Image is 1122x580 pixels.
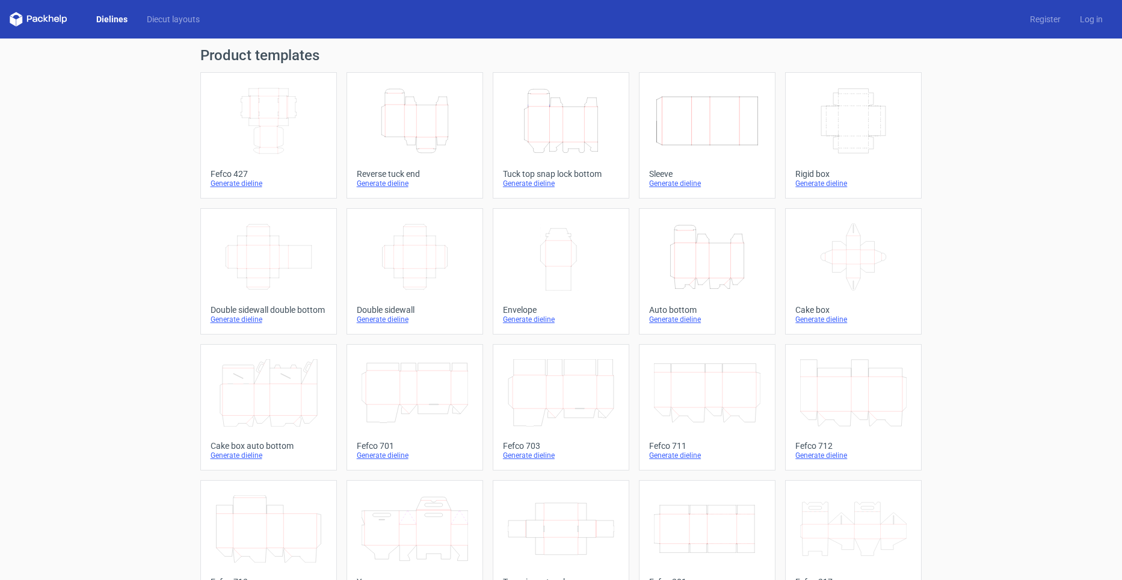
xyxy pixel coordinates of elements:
div: Fefco 427 [211,169,327,179]
a: Rigid boxGenerate dieline [785,72,922,199]
div: Generate dieline [649,179,765,188]
div: Generate dieline [503,451,619,460]
div: Generate dieline [795,451,911,460]
a: Register [1020,13,1070,25]
div: Tuck top snap lock bottom [503,169,619,179]
div: Generate dieline [357,315,473,324]
div: Generate dieline [649,315,765,324]
a: Cake boxGenerate dieline [785,208,922,335]
a: Fefco 701Generate dieline [347,344,483,470]
div: Fefco 701 [357,441,473,451]
a: Log in [1070,13,1112,25]
div: Reverse tuck end [357,169,473,179]
a: SleeveGenerate dieline [639,72,775,199]
h1: Product templates [200,48,922,63]
a: Fefco 703Generate dieline [493,344,629,470]
div: Generate dieline [795,315,911,324]
div: Cake box auto bottom [211,441,327,451]
div: Generate dieline [649,451,765,460]
a: Auto bottomGenerate dieline [639,208,775,335]
a: Double sidewall double bottomGenerate dieline [200,208,337,335]
a: Dielines [87,13,137,25]
a: Reverse tuck endGenerate dieline [347,72,483,199]
div: Fefco 712 [795,441,911,451]
div: Generate dieline [211,451,327,460]
a: Diecut layouts [137,13,209,25]
div: Cake box [795,305,911,315]
a: Fefco 427Generate dieline [200,72,337,199]
div: Generate dieline [211,315,327,324]
a: Fefco 712Generate dieline [785,344,922,470]
div: Generate dieline [357,179,473,188]
a: Fefco 711Generate dieline [639,344,775,470]
a: Cake box auto bottomGenerate dieline [200,344,337,470]
div: Double sidewall double bottom [211,305,327,315]
a: EnvelopeGenerate dieline [493,208,629,335]
div: Fefco 703 [503,441,619,451]
div: Sleeve [649,169,765,179]
div: Generate dieline [795,179,911,188]
div: Generate dieline [357,451,473,460]
div: Generate dieline [503,315,619,324]
a: Double sidewallGenerate dieline [347,208,483,335]
a: Tuck top snap lock bottomGenerate dieline [493,72,629,199]
div: Generate dieline [503,179,619,188]
div: Fefco 711 [649,441,765,451]
div: Double sidewall [357,305,473,315]
div: Rigid box [795,169,911,179]
div: Auto bottom [649,305,765,315]
div: Envelope [503,305,619,315]
div: Generate dieline [211,179,327,188]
